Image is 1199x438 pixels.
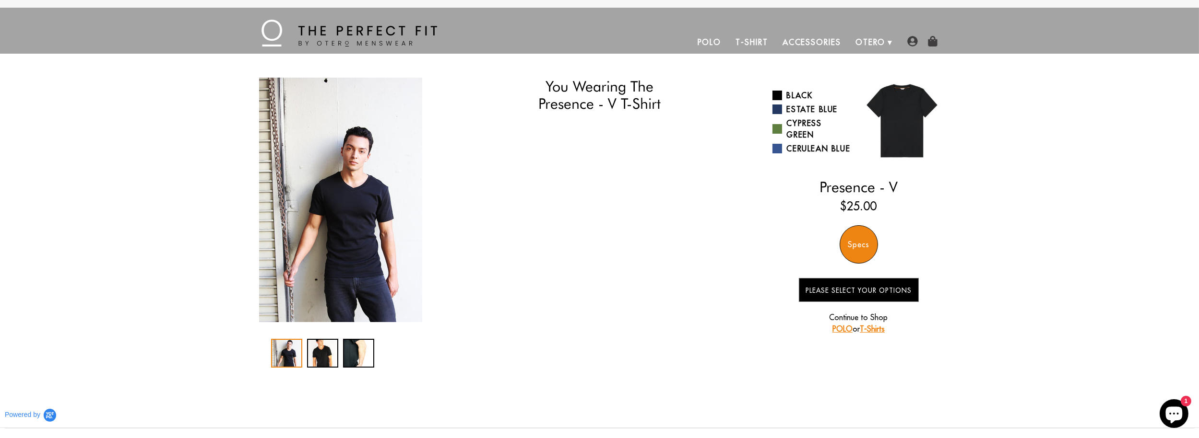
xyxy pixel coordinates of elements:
a: Polo [690,31,729,54]
img: 01.jpg [859,78,945,164]
img: IMG_2089_copy_1024x1024_2x_942a6603-54c1-4003-9c8f-5ff6a8ea1aac_340x.jpg [259,78,422,322]
div: 1 / 3 [254,78,427,322]
inbox-online-store-chat: Shopify online store chat [1157,399,1191,430]
a: Estate Blue [772,104,852,115]
a: Cypress Green [772,117,852,140]
div: 2 / 3 [307,339,338,368]
ins: $25.00 [841,197,877,215]
a: Cerulean Blue [772,143,852,154]
img: The Perfect Fit - by Otero Menswear - Logo [261,20,437,46]
h1: You Wearing The Presence - V T-Shirt [486,78,713,113]
span: Powered by [5,411,40,419]
div: 3 / 3 [343,339,374,368]
h2: Presence - V [772,178,945,196]
div: Specs [840,225,878,264]
a: Black [772,90,852,101]
img: shopping-bag-icon.png [927,36,938,46]
a: Accessories [775,31,848,54]
span: Please Select Your Options [806,286,912,295]
a: POLO [832,324,853,334]
img: user-account-icon.png [907,36,918,46]
button: Please Select Your Options [799,278,919,302]
a: T-Shirt [728,31,775,54]
p: Continue to Shop or [799,311,919,334]
a: T-Shirts [860,324,885,334]
div: 1 / 3 [271,339,302,368]
a: Otero [848,31,893,54]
